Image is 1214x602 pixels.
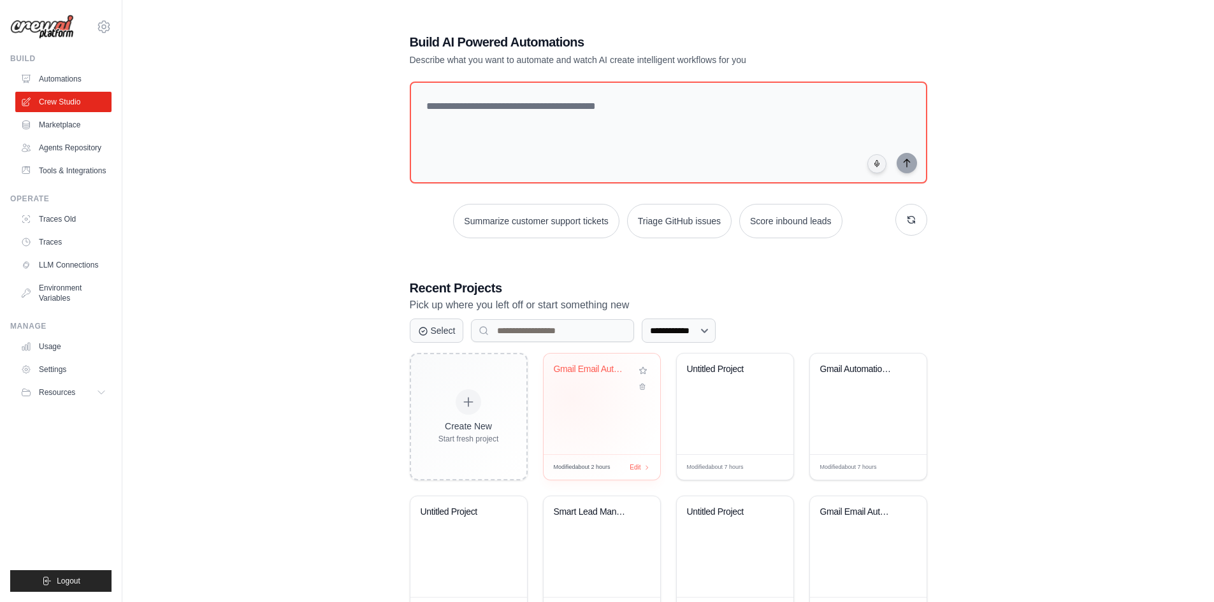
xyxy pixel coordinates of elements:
[453,204,619,238] button: Summarize customer support tickets
[10,194,112,204] div: Operate
[763,462,774,472] span: Edit
[739,204,842,238] button: Score inbound leads
[15,359,112,380] a: Settings
[15,278,112,308] a: Environment Variables
[15,382,112,403] button: Resources
[687,463,744,472] span: Modified about 7 hours
[410,279,927,297] h3: Recent Projects
[636,364,650,378] button: Add to favorites
[10,15,74,39] img: Logo
[57,576,80,586] span: Logout
[15,115,112,135] a: Marketplace
[15,161,112,181] a: Tools & Integrations
[15,232,112,252] a: Traces
[554,364,631,375] div: Gmail Email Automation System
[15,336,112,357] a: Usage
[410,54,838,66] p: Describe what you want to automate and watch AI create intelligent workflows for you
[687,506,764,518] div: Untitled Project
[867,154,886,173] button: Click to speak your automation idea
[438,420,499,433] div: Create New
[895,204,927,236] button: Get new suggestions
[15,255,112,275] a: LLM Connections
[820,506,897,518] div: Gmail Email Automation
[15,138,112,158] a: Agents Repository
[421,506,498,518] div: Untitled Project
[627,204,732,238] button: Triage GitHub issues
[410,33,838,51] h1: Build AI Powered Automations
[15,92,112,112] a: Crew Studio
[636,380,650,393] button: Delete project
[820,364,897,375] div: Gmail Automation System
[630,462,640,472] span: Edit
[554,506,631,518] div: Smart Lead Management & Routing System
[15,69,112,89] a: Automations
[10,54,112,64] div: Build
[410,319,464,343] button: Select
[15,209,112,229] a: Traces Old
[10,570,112,592] button: Logout
[410,297,927,313] p: Pick up where you left off or start something new
[820,463,877,472] span: Modified about 7 hours
[554,463,611,472] span: Modified about 2 hours
[687,364,764,375] div: Untitled Project
[10,321,112,331] div: Manage
[438,434,499,444] div: Start fresh project
[896,462,907,472] span: Edit
[39,387,75,398] span: Resources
